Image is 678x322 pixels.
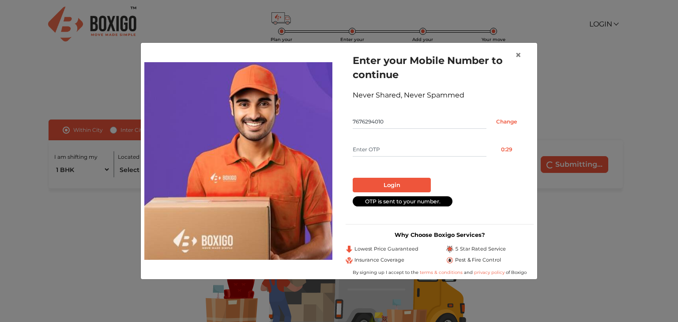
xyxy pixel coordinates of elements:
input: Mobile No [353,115,486,129]
a: terms & conditions [420,270,464,275]
span: Pest & Fire Control [455,256,501,264]
span: Lowest Price Guaranteed [354,245,418,253]
button: Close [508,43,528,67]
img: relocation-img [144,62,332,260]
span: × [515,49,521,61]
h1: Enter your Mobile Number to continue [353,53,527,82]
button: 0:29 [486,142,527,157]
h3: Why Choose Boxigo Services? [346,232,534,238]
span: Insurance Coverage [354,256,404,264]
button: Login [353,178,431,193]
a: privacy policy [473,270,506,275]
div: OTP is sent to your number. [353,196,452,206]
input: Change [486,115,527,129]
div: By signing up I accept to the and of Boxigo [346,269,534,276]
input: Enter OTP [353,142,486,157]
span: 5 Star Rated Service [455,245,506,253]
div: Never Shared, Never Spammed [353,90,527,101]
